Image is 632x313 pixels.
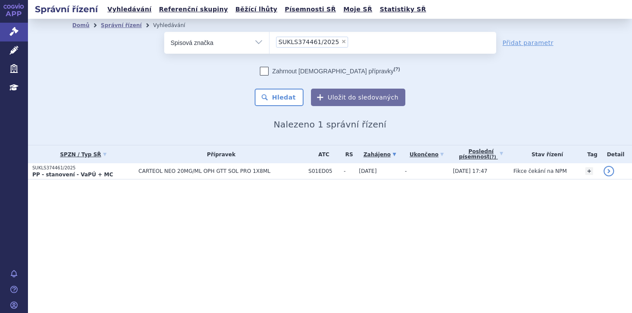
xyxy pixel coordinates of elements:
[453,168,487,174] span: [DATE] 17:47
[453,145,509,163] a: Poslednípísemnost(?)
[138,168,304,174] span: CARTEOL NEO 20MG/ML OPH GTT SOL PRO 1X8ML
[308,168,339,174] span: S01ED05
[339,145,355,163] th: RS
[341,39,346,44] span: ×
[101,22,142,28] a: Správní řízení
[105,3,154,15] a: Vyhledávání
[581,145,599,163] th: Tag
[282,3,338,15] a: Písemnosti SŘ
[405,168,407,174] span: -
[311,89,405,106] button: Uložit do sledovaných
[156,3,231,15] a: Referenční skupiny
[394,66,400,72] abbr: (?)
[503,38,554,47] a: Přidat parametr
[304,145,339,163] th: ATC
[134,145,304,163] th: Přípravek
[32,148,134,161] a: SPZN / Typ SŘ
[32,172,113,178] strong: PP - stanovení - VaPÚ + MC
[490,155,496,160] abbr: (?)
[359,148,401,161] a: Zahájeno
[351,36,356,47] input: SUKLS374461/2025
[344,168,355,174] span: -
[255,89,304,106] button: Hledat
[509,145,581,163] th: Stav řízení
[599,145,632,163] th: Detail
[341,3,375,15] a: Moje SŘ
[153,19,197,32] li: Vyhledávání
[359,168,377,174] span: [DATE]
[273,119,386,130] span: Nalezeno 1 správní řízení
[279,39,339,45] span: SUKLS374461/2025
[377,3,428,15] a: Statistiky SŘ
[604,166,614,176] a: detail
[405,148,449,161] a: Ukončeno
[233,3,280,15] a: Běžící lhůty
[260,67,400,76] label: Zahrnout [DEMOGRAPHIC_DATA] přípravky
[585,167,593,175] a: +
[514,168,567,174] span: Fikce čekání na NPM
[32,165,134,171] p: SUKLS374461/2025
[73,22,90,28] a: Domů
[28,3,105,15] h2: Správní řízení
